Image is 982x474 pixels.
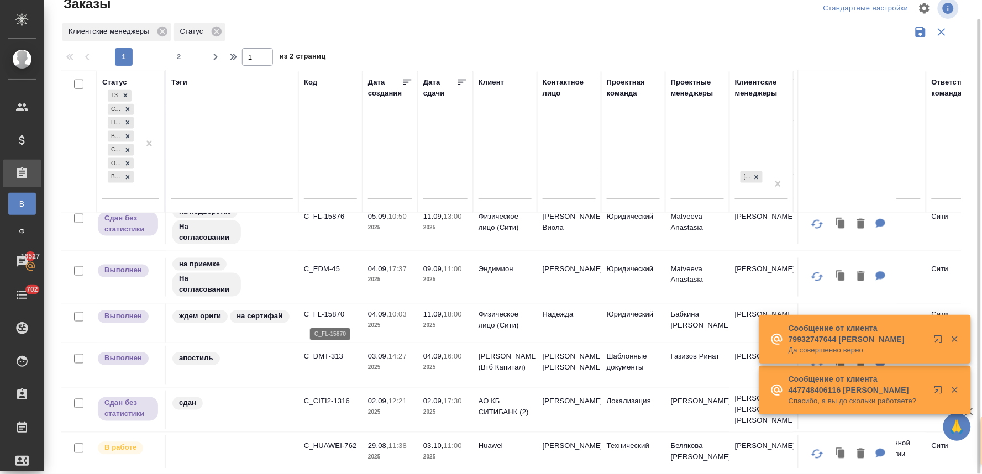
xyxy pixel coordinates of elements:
p: 29.08, [368,442,388,450]
div: Выставляет ПМ после сдачи и проведения начислений. Последний этап для ПМа [97,351,159,366]
p: Сообщение от клиента 79932747644 [PERSON_NAME] [789,323,927,345]
div: Лямина Надежда [739,170,764,184]
p: 2025 [368,222,412,233]
button: Клонировать [831,266,852,288]
span: 16527 [14,251,46,262]
span: 702 [20,284,45,295]
td: [PERSON_NAME] [729,435,794,474]
button: Обновить [804,211,831,238]
div: Дата сдачи [423,77,456,99]
div: Статус [174,23,225,41]
p: 2025 [368,362,412,373]
button: Удалить [852,312,870,334]
span: Ф [14,226,30,237]
button: Удалить [852,266,870,288]
p: Да совершенно верно [789,345,927,356]
p: 11.09, [423,310,444,319]
div: ТЗ, Создан, Подтвержден, В работе, Сдан без статистики, Ожидание предоплаты, Выполнен [107,143,135,157]
p: 03.09, [368,352,388,361]
td: Юридический [601,258,665,297]
p: 16:00 [444,352,462,361]
span: В [14,198,30,209]
div: Клиентские менеджеры [735,77,788,99]
p: Выполнен [104,353,142,364]
p: Сообщение от клиента 447748406116 [PERSON_NAME] [789,373,927,396]
p: ждем ориги [179,311,221,322]
div: В работе [108,131,122,143]
div: ТЗ [108,90,119,102]
button: Для КМ: + по 2нзк [870,312,891,334]
div: Выставляет ПМ после сдачи и проведения начислений. Последний этап для ПМа [97,309,159,324]
button: Открыть в новой вкладке [927,379,954,405]
p: 04.09, [423,352,444,361]
td: [PERSON_NAME] Виола [537,206,601,244]
div: [PERSON_NAME] [741,171,750,183]
div: Выставляет ПМ, когда заказ сдан КМу, но начисления еще не проведены [97,211,159,237]
div: Выставляет ПМ после принятия заказа от КМа [97,441,159,456]
p: [PERSON_NAME] (Втб Капитал) [479,351,532,373]
p: Спасибо, а вы до скольки работаете? [789,396,927,407]
p: C_FL-15870 [304,309,357,320]
a: Ф [8,220,36,243]
button: Открыть в новой вкладке [927,328,954,355]
p: 02.09, [368,397,388,405]
div: на приемке, На согласовании [171,257,293,298]
button: 2 [170,48,188,66]
p: Статус [180,26,207,37]
div: ТЗ, Создан, Подтвержден, В работе, Сдан без статистики, Ожидание предоплаты, Выполнен [107,157,135,171]
p: 05.09, [368,212,388,220]
p: 2025 [423,452,468,463]
p: 18:00 [444,310,462,319]
td: Белякова [PERSON_NAME] [665,435,729,474]
div: ТЗ, Создан, Подтвержден, В работе, Сдан без статистики, Ожидание предоплаты, Выполнен [107,130,135,144]
div: Выставляет ПМ после сдачи и проведения начислений. Последний этап для ПМа [97,264,159,278]
div: Ожидание предоплаты [108,158,122,170]
p: 10:50 [388,212,407,220]
p: Физическое лицо (Сити) [479,211,532,233]
div: ТЗ, Создан, Подтвержден, В работе, Сдан без статистики, Ожидание предоплаты, Выполнен [107,116,135,130]
td: Локализация [601,391,665,429]
td: Шаблонные документы [601,346,665,385]
div: Контактное лицо [543,77,596,99]
td: [PERSON_NAME] [PERSON_NAME] [537,346,601,385]
div: ТЗ, Создан, Подтвержден, В работе, Сдан без статистики, Ожидание предоплаты, Выполнен [107,170,135,184]
td: (МБ) ООО "Монблан" [794,258,926,297]
td: Matveeva Anastasia [665,258,729,297]
td: Газизов Ринат [665,346,729,385]
td: Технический [601,435,665,474]
div: ждем ориги, на сертифай [171,309,293,324]
td: Надежда [537,304,601,343]
p: 14:27 [388,352,407,361]
p: 04.09, [368,265,388,273]
p: 13:00 [444,212,462,220]
p: на сертифай [237,311,282,322]
div: ТЗ, Создан, Подтвержден, В работе, Сдан без статистики, Ожидание предоплаты, Выполнен [107,103,135,117]
button: Сохранить фильтры [910,22,931,43]
p: C_CITI2-1316 [304,396,357,407]
p: 2025 [368,320,412,331]
p: 2025 [368,407,412,418]
button: Обновить [804,309,831,336]
p: Эндимион [479,264,532,275]
p: На согласовании [179,273,234,296]
button: Обновить [804,264,831,290]
p: 10:03 [388,310,407,319]
p: В работе [104,443,136,454]
td: (МБ) ООО "Монблан" [794,206,926,244]
p: апостиль [179,353,213,364]
p: 11:00 [444,265,462,273]
td: Юридический [601,304,665,343]
p: 2025 [368,452,412,463]
p: на приемке [179,259,220,270]
button: Закрыть [943,334,966,344]
p: 2025 [423,320,468,331]
button: Сбросить фильтры [931,22,952,43]
td: [PERSON_NAME] [729,206,794,244]
p: 04.09, [368,310,388,319]
p: Сдан без статистики [104,213,151,235]
p: 2025 [423,407,468,418]
div: сдан [171,396,293,411]
td: Юридический [601,206,665,244]
p: Выполнен [104,311,142,322]
button: Клонировать [831,312,852,334]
